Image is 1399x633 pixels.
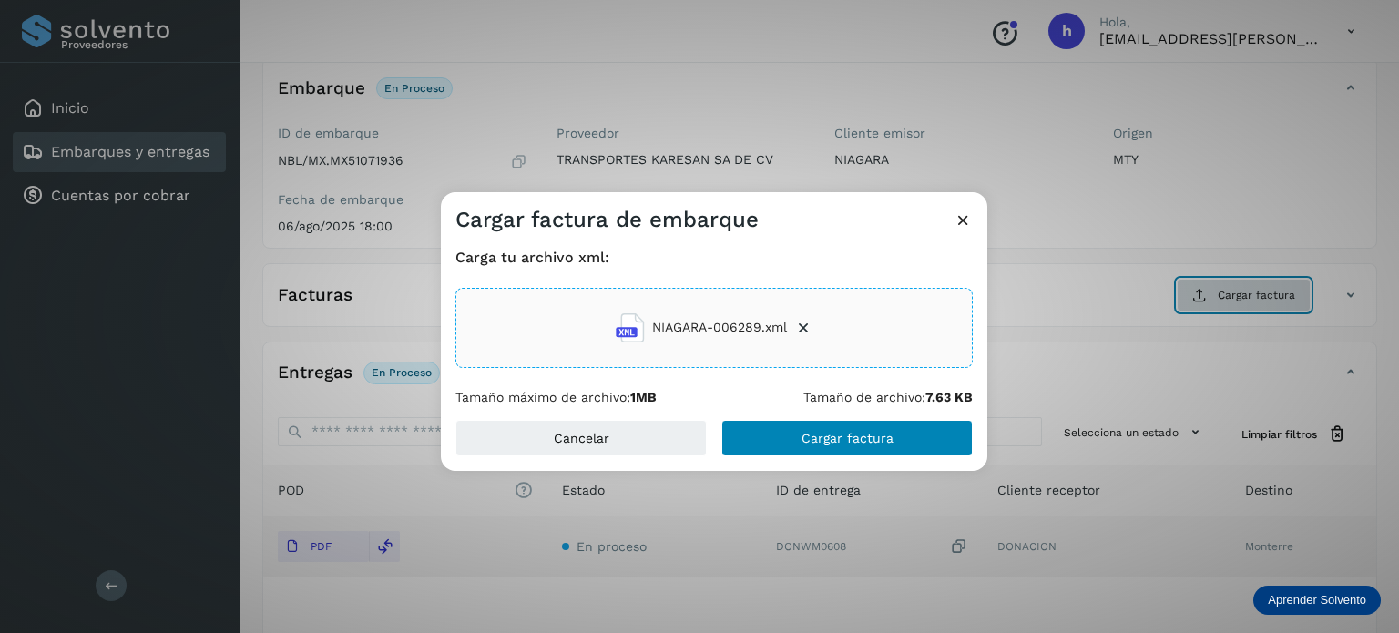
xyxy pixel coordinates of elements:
p: Aprender Solvento [1268,593,1366,607]
div: Aprender Solvento [1253,586,1381,615]
h3: Cargar factura de embarque [455,207,759,233]
button: Cargar factura [721,420,973,456]
span: Cargar factura [802,432,894,444]
span: NIAGARA-006289.xml [652,318,787,337]
b: 7.63 KB [925,390,973,404]
h4: Carga tu archivo xml: [455,249,973,266]
p: Tamaño de archivo: [803,390,973,405]
span: Cancelar [554,432,609,444]
button: Cancelar [455,420,707,456]
b: 1MB [630,390,657,404]
p: Tamaño máximo de archivo: [455,390,657,405]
